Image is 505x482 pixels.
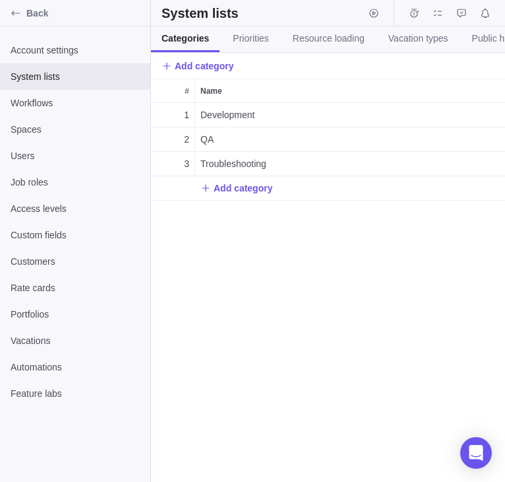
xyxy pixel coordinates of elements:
[11,44,140,57] span: Account settings
[233,32,268,45] span: Priorities
[162,57,233,75] span: Add category
[11,123,140,136] span: Spaces
[200,108,255,121] span: Development
[452,10,471,20] a: Approval requests
[185,85,189,98] span: #
[175,59,233,73] span: Add category
[460,437,492,469] div: Open Intercom Messenger
[11,308,140,321] span: Portfolios
[11,176,140,189] span: Job roles
[476,4,494,22] span: Notifications
[11,202,140,215] span: Access levels
[200,157,266,170] span: Troubleshooting
[184,108,189,121] span: 1
[365,4,383,22] span: Start timer
[11,228,140,242] span: Custom fields
[11,387,140,400] span: Feature labs
[184,157,189,170] span: 3
[429,10,447,20] a: My assignments
[162,32,209,45] span: Categories
[11,255,140,268] span: Customers
[293,32,365,45] span: Resource loading
[11,361,140,374] span: Automations
[378,26,459,52] a: Vacation types
[11,334,140,347] span: Vacations
[429,4,447,22] span: My assignments
[476,10,494,20] a: Notifications
[11,149,140,162] span: Users
[151,26,220,52] a: Categories
[282,26,375,52] a: Resource loading
[388,32,448,45] span: Vacation types
[184,133,189,146] span: 2
[405,10,423,20] a: Time logs
[452,4,471,22] span: Approval requests
[11,70,140,83] span: System lists
[11,96,140,110] span: Workflows
[162,4,239,22] h2: System lists
[214,182,272,195] span: Add category
[26,7,145,20] span: Back
[200,179,272,197] span: Add category
[11,281,140,294] span: Rate cards
[200,133,214,146] span: QA
[405,4,423,22] span: Time logs
[222,26,279,52] a: Priorities
[200,85,222,98] span: Name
